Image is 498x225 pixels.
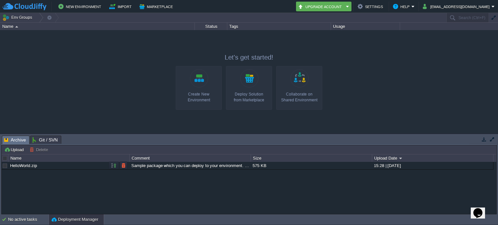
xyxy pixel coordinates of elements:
div: Comment [130,154,251,162]
button: Import [109,3,134,10]
span: Git / SVN [32,136,58,144]
div: Name [1,23,195,30]
div: Sample package which you can deploy to your environment. Feel free to delete and upload a package... [130,162,250,169]
div: Name [9,154,129,162]
a: Collaborate onShared Environment [276,66,322,110]
div: Deploy Solution from Marketplace [228,91,270,103]
div: Create New Environment [178,91,220,103]
button: [EMAIL_ADDRESS][DOMAIN_NAME] [423,3,492,10]
div: Collaborate on Shared Environment [278,91,320,103]
button: Settings [358,3,385,10]
a: Deploy Solutionfrom Marketplace [226,66,272,110]
div: Status [195,23,227,30]
iframe: chat widget [471,199,492,219]
span: Archive [4,136,26,144]
div: Tags [228,23,331,30]
div: 575 KB [251,162,372,169]
div: 15:28 | [DATE] [372,162,493,169]
p: Let's get started! [176,53,322,62]
div: No active tasks [8,214,49,225]
div: Usage [331,23,400,30]
button: Marketplace [139,3,175,10]
img: CloudJiffy [2,3,46,11]
button: New Environment [58,3,103,10]
img: AMDAwAAAACH5BAEAAAAALAAAAAABAAEAAAICRAEAOw== [15,26,18,28]
button: Help [393,3,411,10]
button: Env Groups [2,13,34,22]
button: Deployment Manager [52,216,98,223]
button: Upgrade Account [298,3,344,10]
div: Size [251,154,372,162]
button: Delete [30,147,50,152]
button: Upload [4,147,26,152]
a: Create New Environment [176,66,222,110]
div: Upload Date [373,154,493,162]
a: HelloWorld.zip [10,163,37,168]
